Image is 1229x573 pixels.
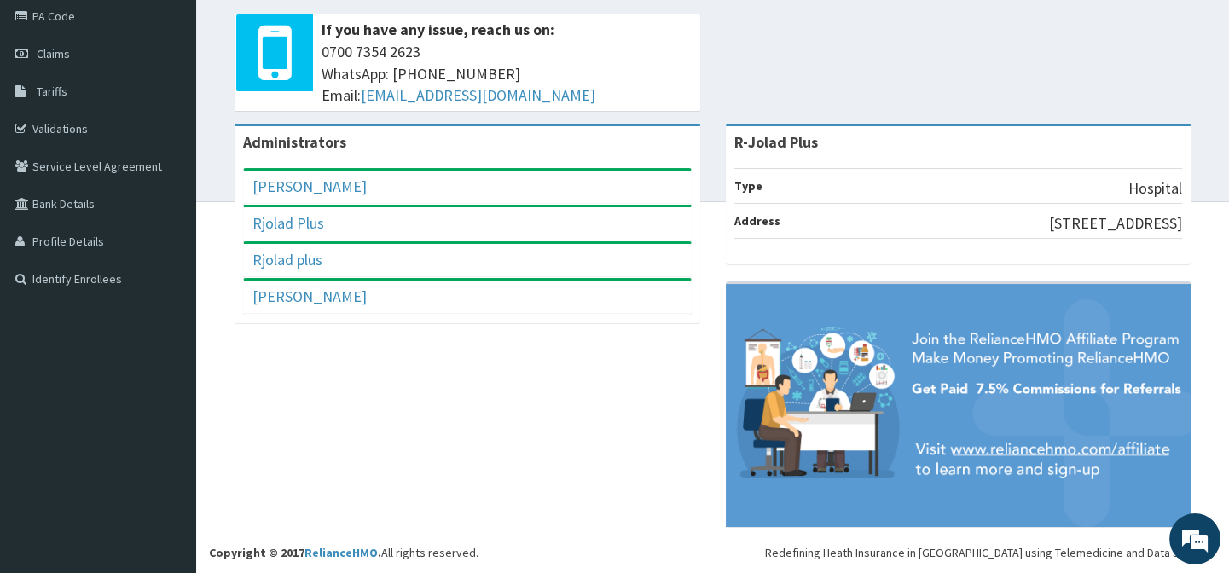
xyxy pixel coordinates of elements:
[209,545,381,560] strong: Copyright © 2017 .
[734,178,762,194] b: Type
[252,213,324,233] a: Rjolad Plus
[734,213,780,229] b: Address
[322,41,692,107] span: 0700 7354 2623 WhatsApp: [PHONE_NUMBER] Email:
[361,85,595,105] a: [EMAIL_ADDRESS][DOMAIN_NAME]
[765,544,1216,561] div: Redefining Heath Insurance in [GEOGRAPHIC_DATA] using Telemedicine and Data Science!
[1128,177,1182,200] p: Hospital
[37,84,67,99] span: Tariffs
[304,545,378,560] a: RelianceHMO
[252,250,322,269] a: Rjolad plus
[734,132,818,152] strong: R-Jolad Plus
[1049,212,1182,234] p: [STREET_ADDRESS]
[243,132,346,152] b: Administrators
[37,46,70,61] span: Claims
[252,286,367,306] a: [PERSON_NAME]
[252,177,367,196] a: [PERSON_NAME]
[322,20,554,39] b: If you have any issue, reach us on:
[726,284,1191,527] img: provider-team-banner.png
